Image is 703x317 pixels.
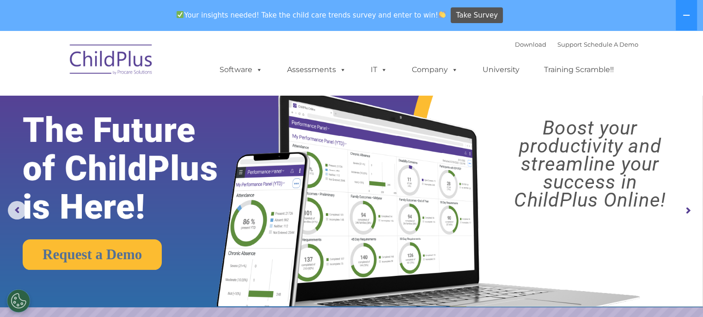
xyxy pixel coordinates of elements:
[361,61,397,79] a: IT
[210,61,272,79] a: Software
[515,41,546,48] a: Download
[584,41,638,48] a: Schedule A Demo
[473,61,529,79] a: University
[451,7,503,24] a: Take Survey
[456,7,498,24] span: Take Survey
[177,11,183,18] img: ✅
[23,239,162,270] a: Request a Demo
[557,41,582,48] a: Support
[486,119,694,209] rs-layer: Boost your productivity and streamline your success in ChildPlus Online!
[128,61,157,68] span: Last name
[7,289,30,312] button: Cookies Settings
[173,6,450,24] span: Your insights needed! Take the child care trends survey and enter to win!
[278,61,355,79] a: Assessments
[403,61,467,79] a: Company
[515,41,638,48] font: |
[65,38,158,84] img: ChildPlus by Procare Solutions
[535,61,623,79] a: Training Scramble!!
[439,11,446,18] img: 👏
[23,111,247,226] rs-layer: The Future of ChildPlus is Here!
[128,99,168,106] span: Phone number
